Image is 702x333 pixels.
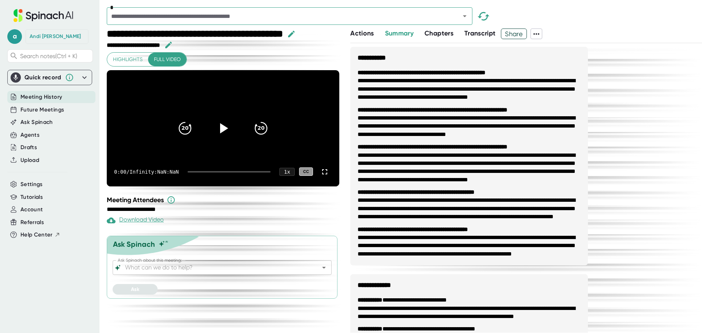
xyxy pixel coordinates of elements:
[279,168,295,176] div: 1 x
[107,53,148,66] button: Highlights
[20,193,43,201] button: Tutorials
[20,156,39,164] button: Upload
[501,27,526,40] span: Share
[30,33,81,40] div: Andi Limon
[124,262,308,273] input: What can we do to help?
[501,29,527,39] button: Share
[20,180,43,189] button: Settings
[113,55,143,64] span: Highlights
[107,196,341,204] div: Meeting Attendees
[350,29,374,38] button: Actions
[385,29,414,38] button: Summary
[113,240,155,249] div: Ask Spinach
[20,106,64,114] button: Future Meetings
[424,29,453,38] button: Chapters
[319,262,329,273] button: Open
[20,143,37,152] button: Drafts
[464,29,496,38] button: Transcript
[114,169,179,175] div: 0:00 / Infinity:NaN:NaN
[107,216,164,225] div: Download Video
[20,205,43,214] button: Account
[424,29,453,37] span: Chapters
[7,29,22,44] span: a
[20,118,53,126] button: Ask Spinach
[148,53,186,66] button: Full video
[20,231,60,239] button: Help Center
[154,55,181,64] span: Full video
[20,53,77,60] span: Search notes (Ctrl + K)
[20,131,39,139] button: Agents
[464,29,496,37] span: Transcript
[385,29,414,37] span: Summary
[460,11,470,21] button: Open
[20,231,53,239] span: Help Center
[11,70,89,85] div: Quick record
[350,29,374,37] span: Actions
[20,93,62,101] button: Meeting History
[677,308,695,326] iframe: Intercom live chat
[299,167,313,176] div: CC
[24,74,61,81] div: Quick record
[113,284,158,295] button: Ask
[131,286,139,292] span: Ask
[20,218,44,227] button: Referrals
